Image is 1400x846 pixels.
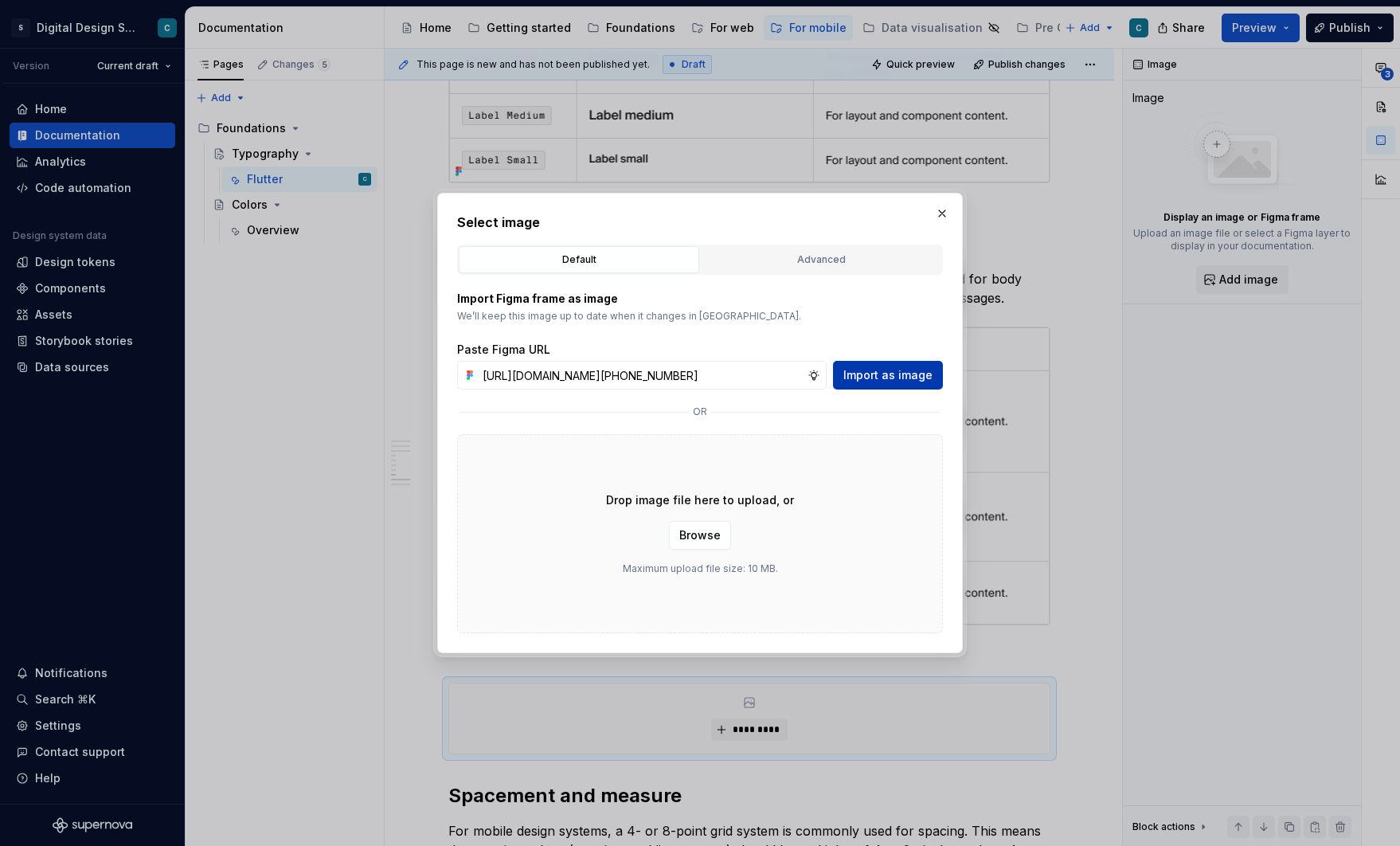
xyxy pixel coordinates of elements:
[476,361,808,390] input: https://figma.com/file...
[843,367,933,383] span: Import as image
[623,562,778,575] p: Maximum upload file size: 10 MB.
[457,342,550,358] label: Paste Figma URL
[669,521,731,550] button: Browse
[679,527,721,543] span: Browse
[606,492,794,508] p: Drop image file here to upload, or
[457,310,943,323] p: We’ll keep this image up to date when it changes in [GEOGRAPHIC_DATA].
[706,252,936,268] div: Advanced
[457,213,943,232] h2: Select image
[464,252,694,268] div: Default
[833,361,943,390] button: Import as image
[693,405,707,418] p: or
[457,291,943,307] p: Import Figma frame as image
